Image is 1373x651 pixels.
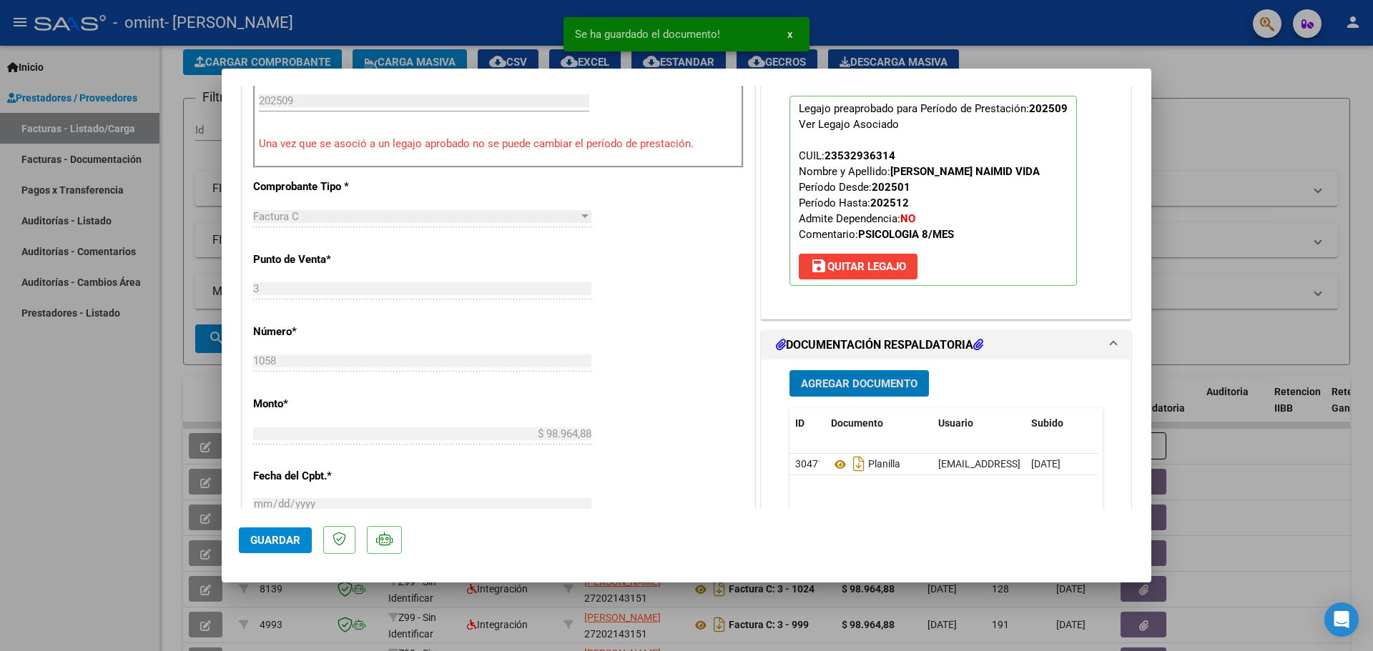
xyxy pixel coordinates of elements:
datatable-header-cell: Documento [825,408,932,439]
mat-icon: save [810,257,827,274]
datatable-header-cell: ID [789,408,825,439]
strong: PSICOLOGIA 8/MES [858,228,954,241]
button: x [776,21,804,47]
datatable-header-cell: Subido [1025,408,1097,439]
button: Agregar Documento [789,370,929,397]
p: Una vez que se asoció a un legajo aprobado no se puede cambiar el período de prestación. [259,136,738,152]
span: Agregar Documento [801,377,917,390]
span: Subido [1031,417,1063,429]
strong: 202509 [1029,102,1068,115]
div: Ver Legajo Asociado [799,116,899,132]
i: Descargar documento [850,452,868,475]
button: Quitar Legajo [799,254,917,279]
span: Factura C [253,210,299,223]
span: Planilla [831,459,900,470]
strong: NO [900,212,915,225]
span: Documento [831,417,883,429]
h1: DOCUMENTACIÓN RESPALDATORIA [776,337,983,354]
datatable-header-cell: Usuario [932,408,1025,439]
span: Se ha guardado el documento! [575,27,720,41]
span: x [787,28,792,41]
span: 30471 [795,458,824,469]
span: Usuario [938,417,973,429]
mat-expansion-panel-header: DOCUMENTACIÓN RESPALDATORIA [762,331,1131,359]
span: ID [795,417,804,429]
strong: [PERSON_NAME] NAIMID VIDA [890,165,1040,178]
p: Fecha del Cpbt. [253,468,400,484]
span: [EMAIL_ADDRESS][DOMAIN_NAME] - [PERSON_NAME] [938,458,1181,469]
p: Monto [253,396,400,412]
span: CUIL: Nombre y Apellido: Período Desde: Período Hasta: Admite Dependencia: [799,149,1040,241]
span: Guardar [250,534,300,547]
p: Punto de Venta [253,252,400,268]
strong: 202501 [872,181,910,194]
div: 23532936314 [825,148,895,164]
p: Legajo preaprobado para Período de Prestación: [789,96,1077,286]
span: Comentario: [799,228,954,241]
datatable-header-cell: Acción [1097,408,1168,439]
div: Open Intercom Messenger [1324,602,1359,637]
p: Número [253,324,400,340]
span: Quitar Legajo [810,260,906,273]
p: Comprobante Tipo * [253,179,400,195]
strong: 202512 [870,197,909,209]
button: Guardar [239,527,312,553]
span: [DATE] [1031,458,1060,469]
